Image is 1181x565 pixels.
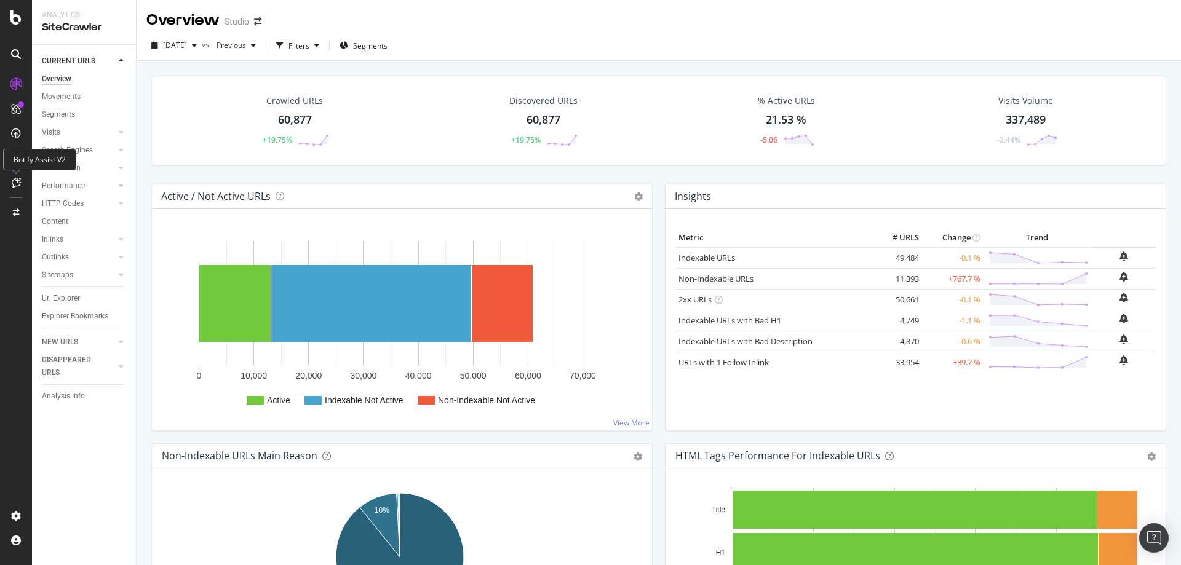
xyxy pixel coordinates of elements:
[266,95,323,107] div: Crawled URLs
[873,331,922,352] td: 4,870
[1119,251,1128,261] div: bell-plus
[922,310,984,331] td: -1.1 %
[511,135,541,145] div: +19.75%
[225,15,249,28] div: Studio
[1139,523,1169,553] div: Open Intercom Messenger
[997,135,1020,145] div: -2.44%
[146,10,220,31] div: Overview
[873,289,922,310] td: 50,661
[42,180,115,192] a: Performance
[42,251,69,264] div: Outlinks
[351,371,377,381] text: 30,000
[263,135,292,145] div: +19.75%
[42,336,115,349] a: NEW URLS
[758,95,815,107] div: % Active URLs
[271,36,324,55] button: Filters
[212,36,261,55] button: Previous
[295,371,322,381] text: 20,000
[766,112,806,128] div: 21.53 %
[922,289,984,310] td: -0.1 %
[42,90,81,103] div: Movements
[1147,452,1156,461] div: gear
[162,449,317,462] div: Non-Indexable URLs Main Reason
[678,252,735,263] a: Indexable URLs
[42,251,115,264] a: Outlinks
[675,188,711,205] h4: Insights
[267,395,290,405] text: Active
[509,95,578,107] div: Discovered URLs
[42,310,108,323] div: Explorer Bookmarks
[161,188,271,205] h4: Active / Not Active URLs
[42,20,126,34] div: SiteCrawler
[1006,112,1046,128] div: 337,489
[716,548,726,557] text: H1
[570,371,596,381] text: 70,000
[42,269,115,282] a: Sitemaps
[42,108,75,121] div: Segments
[873,247,922,269] td: 49,484
[1119,272,1128,282] div: bell-plus
[922,352,984,373] td: +39.7 %
[241,371,267,381] text: 10,000
[162,229,642,421] svg: A chart.
[353,41,388,51] span: Segments
[42,390,85,403] div: Analysis Info
[675,449,880,462] div: HTML Tags Performance for Indexable URLs
[760,135,777,145] div: -5.06
[42,55,95,68] div: CURRENT URLS
[278,112,312,128] div: 60,877
[1119,293,1128,302] div: bell-plus
[42,215,127,228] a: Content
[527,112,560,128] div: 60,877
[42,162,115,175] a: Distribution
[460,371,487,381] text: 50,000
[212,40,246,50] span: Previous
[375,506,389,515] text: 10%
[42,144,93,157] div: Search Engines
[42,354,115,379] a: DISAPPEARED URLS
[1119,355,1128,365] div: bell-plus
[634,452,642,461] div: gear
[873,310,922,331] td: 4,749
[515,371,541,381] text: 60,000
[613,417,650,428] a: View More
[42,215,68,228] div: Content
[197,371,202,381] text: 0
[146,36,202,55] button: [DATE]
[922,268,984,289] td: +767.7 %
[42,126,60,139] div: Visits
[712,505,726,514] text: Title
[42,108,127,121] a: Segments
[42,144,115,157] a: Search Engines
[678,357,769,368] a: URLs with 1 Follow Inlink
[42,10,126,20] div: Analytics
[675,229,873,247] th: Metric
[405,371,432,381] text: 40,000
[42,233,115,246] a: Inlinks
[42,336,78,349] div: NEW URLS
[288,41,309,51] div: Filters
[678,294,712,305] a: 2xx URLs
[42,197,84,210] div: HTTP Codes
[634,192,643,201] i: Options
[42,269,73,282] div: Sitemaps
[1119,334,1128,344] div: bell-plus
[335,36,392,55] button: Segments
[42,233,63,246] div: Inlinks
[873,352,922,373] td: 33,954
[202,39,212,50] span: vs
[42,292,127,305] a: Url Explorer
[873,268,922,289] td: 11,393
[922,331,984,352] td: -0.6 %
[42,310,127,323] a: Explorer Bookmarks
[873,229,922,247] th: # URLS
[42,292,80,305] div: Url Explorer
[922,229,984,247] th: Change
[678,315,781,326] a: Indexable URLs with Bad H1
[42,126,115,139] a: Visits
[42,90,127,103] a: Movements
[42,390,127,403] a: Analysis Info
[438,395,535,405] text: Non-Indexable Not Active
[163,40,187,50] span: 2025 Sep. 28th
